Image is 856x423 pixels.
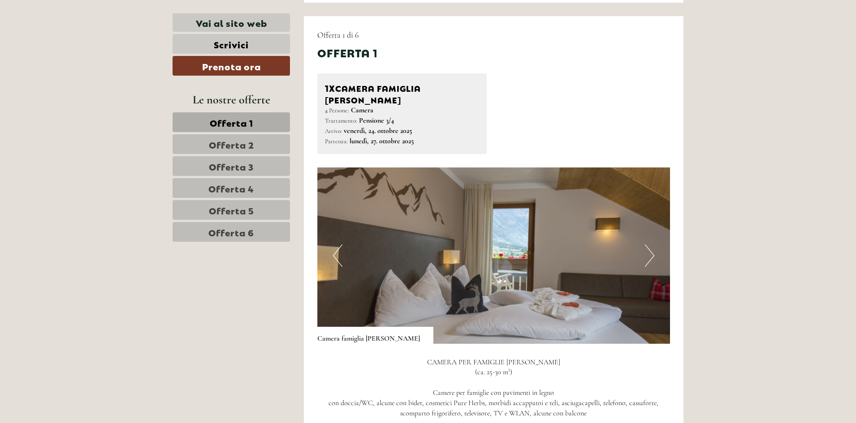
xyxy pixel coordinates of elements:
button: Previous [333,244,342,267]
b: 1x [325,81,335,94]
span: Offerta 2 [209,138,254,150]
b: lunedì, 27. ottobre 2025 [350,137,414,145]
span: Offerta 1 [210,116,253,128]
div: Camera famiglia [PERSON_NAME] [325,81,480,105]
div: Camera famiglia [PERSON_NAME] [317,327,433,344]
small: Arrivo: [325,127,342,135]
span: Offerta 5 [209,204,254,216]
button: Invia [300,232,353,252]
img: image [317,167,670,344]
b: Camera [351,106,373,115]
small: 13:31 [13,43,120,50]
button: Next [645,244,654,267]
div: Offerta 1 [317,45,378,60]
div: lunedì [159,7,195,22]
small: Partenza: [325,137,348,145]
b: Pensione 3/4 [359,116,394,125]
span: Offerta 1 di 6 [317,30,359,40]
div: Buon giorno, come possiamo aiutarla? [7,24,124,51]
div: Le nostre offerte [173,91,290,108]
span: Offerta 6 [208,226,254,238]
div: [GEOGRAPHIC_DATA] [13,26,120,33]
a: Vai al sito web [173,13,290,32]
span: Offerta 4 [208,182,254,194]
span: Offerta 3 [209,160,254,172]
a: Prenota ora [173,56,290,76]
small: Trattamento: [325,117,357,124]
small: 4 Persone: [325,107,349,114]
a: Scrivici [173,34,290,54]
b: venerdì, 24. ottobre 2025 [344,126,412,135]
